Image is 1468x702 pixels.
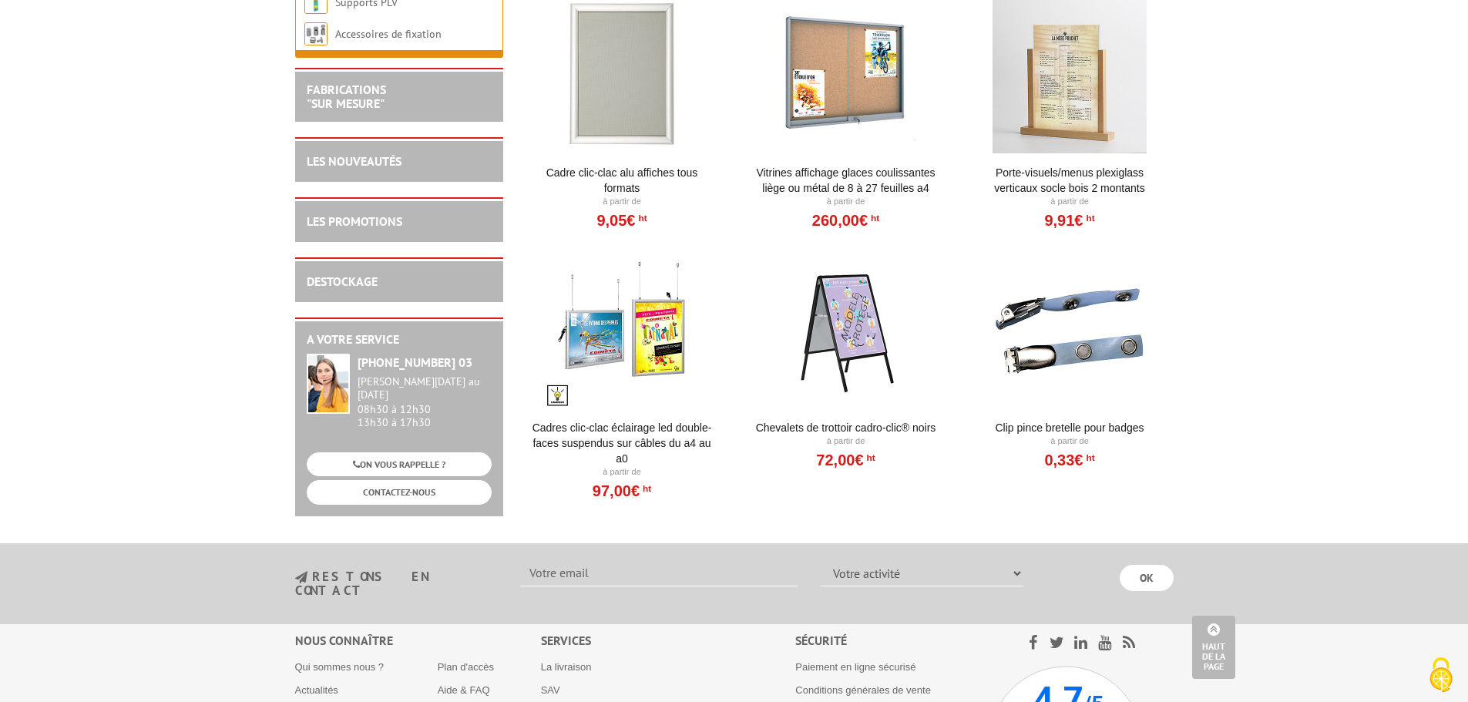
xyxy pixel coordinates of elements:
a: Actualités [295,684,338,696]
a: 0,33€HT [1044,455,1094,465]
a: Qui sommes nous ? [295,661,385,673]
a: Plan d'accès [438,661,494,673]
a: 9,05€HT [596,216,647,225]
sup: HT [635,213,647,223]
a: Haut de la page [1192,616,1235,679]
a: 260,00€HT [812,216,879,225]
a: Aide & FAQ [438,684,490,696]
strong: [PHONE_NUMBER] 03 [358,354,472,370]
a: Conditions générales de vente [795,684,931,696]
a: 72,00€HT [816,455,875,465]
a: CONTACTEZ-NOUS [307,480,492,504]
a: 9,91€HT [1044,216,1094,225]
div: Services [541,632,796,650]
a: Vitrines affichage glaces coulissantes liège ou métal de 8 à 27 feuilles A4 [751,165,941,196]
div: Nous connaître [295,632,541,650]
p: À partir de [975,435,1165,448]
img: widget-service.jpg [307,354,350,414]
p: À partir de [527,196,717,208]
a: Paiement en ligne sécurisé [795,661,915,673]
img: Accessoires de fixation [304,22,328,45]
p: À partir de [527,466,717,479]
div: Sécurité [795,632,989,650]
a: La livraison [541,661,592,673]
input: OK [1120,565,1174,591]
a: ON VOUS RAPPELLE ? [307,452,492,476]
sup: HT [868,213,879,223]
img: Cookies (fenêtre modale) [1422,656,1460,694]
p: À partir de [751,435,941,448]
a: DESTOCKAGE [307,274,378,289]
sup: HT [864,452,875,463]
div: 08h30 à 12h30 13h30 à 17h30 [358,375,492,428]
a: Porte-Visuels/Menus Plexiglass Verticaux Socle Bois 2 Montants [975,165,1165,196]
h2: A votre service [307,333,492,347]
a: LES NOUVEAUTÉS [307,153,401,169]
img: newsletter.jpg [295,571,307,584]
p: À partir de [975,196,1165,208]
input: Votre email [520,560,798,586]
a: FABRICATIONS"Sur Mesure" [307,82,386,111]
p: À partir de [751,196,941,208]
sup: HT [640,483,651,494]
a: LES PROMOTIONS [307,213,402,229]
a: 97,00€HT [593,486,651,495]
a: SAV [541,684,560,696]
a: Chevalets de trottoir Cadro-Clic® Noirs [751,420,941,435]
a: Cadre Clic-Clac Alu affiches tous formats [527,165,717,196]
a: Cadres clic-clac éclairage LED double-faces suspendus sur câbles du A4 au A0 [527,420,717,466]
a: Accessoires de fixation [335,27,442,41]
sup: HT [1083,452,1094,463]
a: Clip Pince bretelle pour badges [975,420,1165,435]
div: [PERSON_NAME][DATE] au [DATE] [358,375,492,401]
button: Cookies (fenêtre modale) [1414,650,1468,702]
sup: HT [1083,213,1094,223]
h3: restons en contact [295,570,498,597]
